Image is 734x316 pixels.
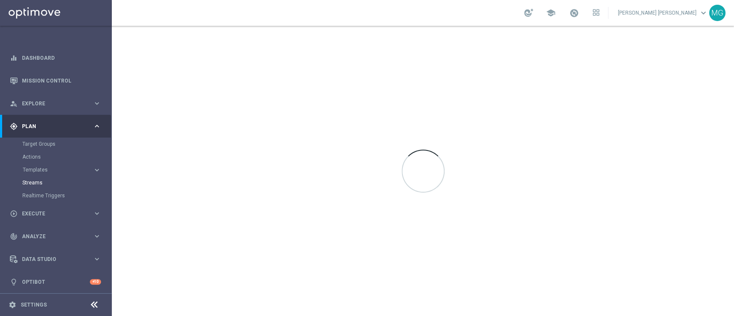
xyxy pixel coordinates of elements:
[10,123,18,130] i: gps_fixed
[93,232,101,240] i: keyboard_arrow_right
[10,54,18,62] i: equalizer
[93,255,101,263] i: keyboard_arrow_right
[9,301,16,309] i: settings
[22,257,93,262] span: Data Studio
[9,55,101,61] button: equalizer Dashboard
[10,233,18,240] i: track_changes
[22,234,93,239] span: Analyze
[10,69,101,92] div: Mission Control
[10,100,93,107] div: Explore
[23,167,84,172] span: Templates
[10,210,93,218] div: Execute
[10,233,93,240] div: Analyze
[22,150,111,163] div: Actions
[10,100,18,107] i: person_search
[22,176,111,189] div: Streams
[93,166,101,174] i: keyboard_arrow_right
[22,101,93,106] span: Explore
[93,99,101,107] i: keyboard_arrow_right
[9,123,101,130] button: gps_fixed Plan keyboard_arrow_right
[546,8,556,18] span: school
[22,211,93,216] span: Execute
[22,124,93,129] span: Plan
[22,138,111,150] div: Target Groups
[10,123,93,130] div: Plan
[22,163,111,176] div: Templates
[699,8,708,18] span: keyboard_arrow_down
[9,77,101,84] button: Mission Control
[617,6,709,19] a: [PERSON_NAME] [PERSON_NAME]keyboard_arrow_down
[9,100,101,107] button: person_search Explore keyboard_arrow_right
[9,210,101,217] button: play_circle_outline Execute keyboard_arrow_right
[22,189,111,202] div: Realtime Triggers
[9,256,101,263] button: Data Studio keyboard_arrow_right
[709,5,725,21] div: MG
[22,141,89,147] a: Target Groups
[93,122,101,130] i: keyboard_arrow_right
[10,270,101,293] div: Optibot
[9,279,101,285] button: lightbulb Optibot +10
[21,302,47,307] a: Settings
[22,179,89,186] a: Streams
[22,270,90,293] a: Optibot
[23,167,93,172] div: Templates
[10,210,18,218] i: play_circle_outline
[10,255,93,263] div: Data Studio
[10,46,101,69] div: Dashboard
[9,233,101,240] button: track_changes Analyze keyboard_arrow_right
[22,166,101,173] button: Templates keyboard_arrow_right
[10,278,18,286] i: lightbulb
[22,46,101,69] a: Dashboard
[22,192,89,199] a: Realtime Triggers
[22,153,89,160] a: Actions
[22,69,101,92] a: Mission Control
[93,209,101,218] i: keyboard_arrow_right
[90,279,101,285] div: +10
